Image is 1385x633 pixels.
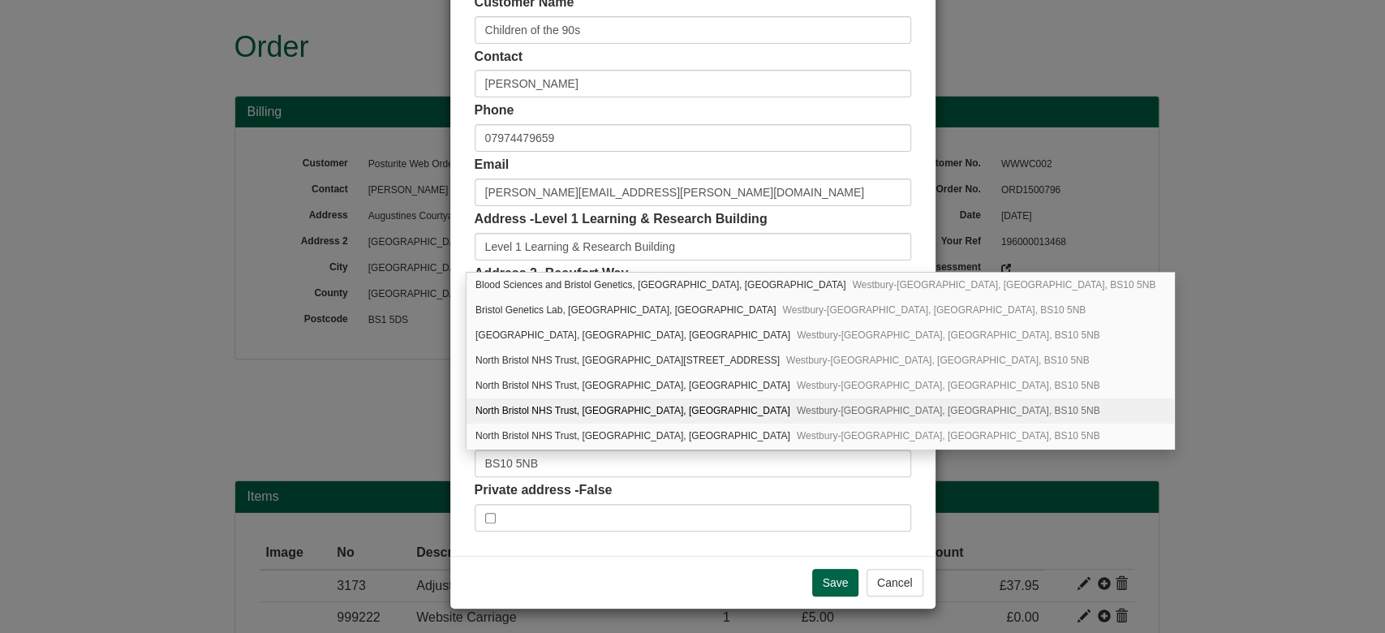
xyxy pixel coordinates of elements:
div: North Bristol NHS Trust, Learning & Research Building Level 2, Southmead Road [467,348,1174,373]
div: North Bristol NHS Trust, Learning & Research Building, Southmead Road [467,398,1174,424]
span: Westbury-[GEOGRAPHIC_DATA], [GEOGRAPHIC_DATA], BS10 5NB [783,304,1086,316]
span: Westbury-[GEOGRAPHIC_DATA], [GEOGRAPHIC_DATA], BS10 5NB [853,279,1156,291]
span: Westbury-[GEOGRAPHIC_DATA], [GEOGRAPHIC_DATA], BS10 5NB [797,405,1100,416]
span: Westbury-[GEOGRAPHIC_DATA], [GEOGRAPHIC_DATA], BS10 5NB [786,355,1090,366]
label: Address - [475,210,768,229]
label: Phone [475,101,514,120]
div: North Bristol NHS Trust, Southmead Hospital, Southmead Road [467,323,1174,348]
label: Private address - [475,481,613,500]
div: Blood Sciences and Bristol Genetics, Southmead Hospital, Southmead Road [467,273,1174,298]
div: North Bristol NHS Trust, Clinical Research Centre, Southmead Road [467,373,1174,398]
div: North Bristol NHS Trust, Kendon House, Southmead Road [467,424,1174,449]
span: Westbury-[GEOGRAPHIC_DATA], [GEOGRAPHIC_DATA], BS10 5NB [797,380,1100,391]
input: Save [812,569,859,596]
label: Address 2 - [475,265,629,283]
span: Beaufort Way [545,266,629,280]
span: False [579,483,612,497]
label: Email [475,156,510,174]
span: Level 1 Learning & Research Building [534,212,767,226]
div: Bristol Genetics Lab, Southmead Hospital, Southmead Road [467,298,1174,323]
label: Contact [475,48,523,67]
span: Westbury-[GEOGRAPHIC_DATA], [GEOGRAPHIC_DATA], BS10 5NB [797,430,1100,441]
span: Westbury-[GEOGRAPHIC_DATA], [GEOGRAPHIC_DATA], BS10 5NB [797,329,1100,341]
button: Cancel [867,569,923,596]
